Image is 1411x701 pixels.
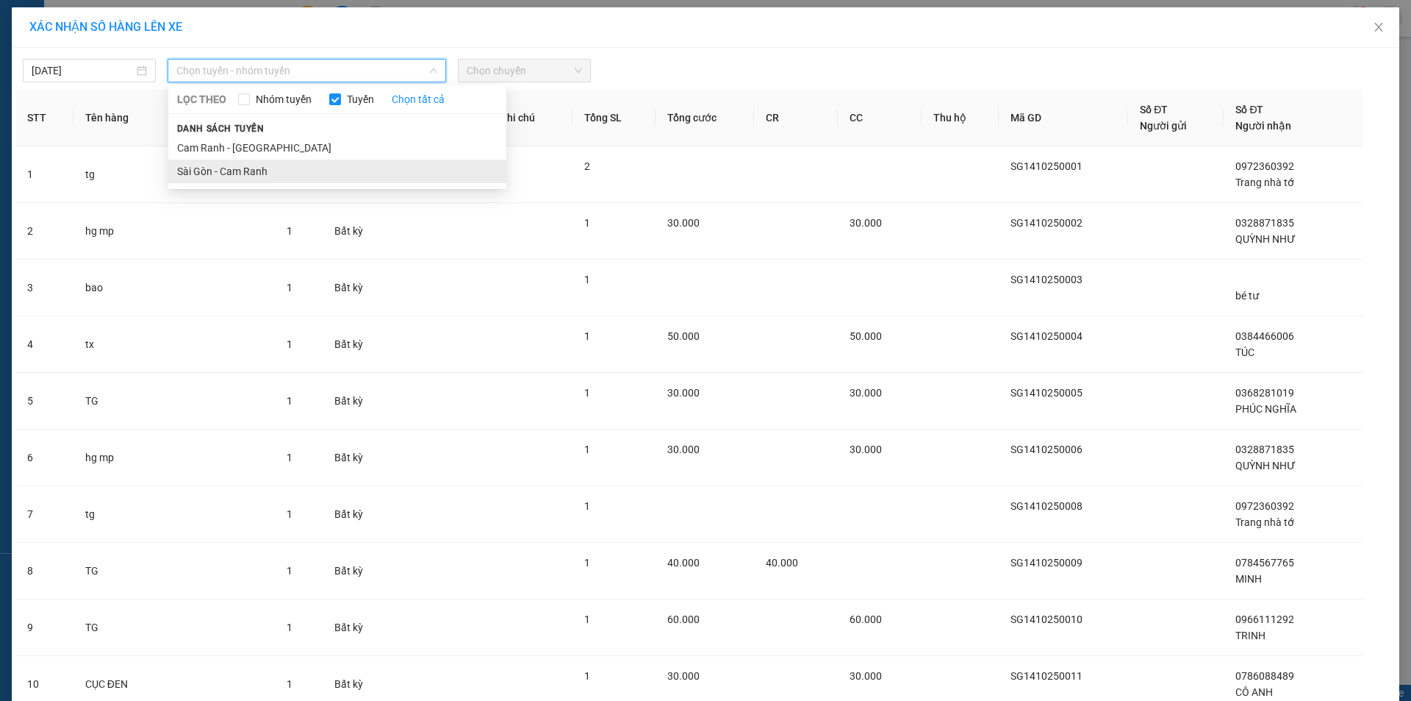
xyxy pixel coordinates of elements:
[1358,7,1399,49] button: Close
[584,557,590,569] span: 1
[73,203,275,260] td: hg mp
[1235,670,1294,682] span: 0786088489
[1235,233,1296,245] span: QUỲNH NHƯ
[584,274,590,285] span: 1
[341,91,380,107] span: Tuyến
[754,90,838,146] th: CR
[1235,120,1291,132] span: Người nhận
[73,486,275,543] td: tg
[287,565,292,577] span: 1
[287,622,292,633] span: 1
[584,330,590,342] span: 1
[1235,557,1294,569] span: 0784567765
[584,444,590,455] span: 1
[1010,557,1083,569] span: SG1410250009
[168,160,506,183] li: Sài Gòn - Cam Ranh
[323,599,393,656] td: Bất kỳ
[15,316,73,373] td: 4
[287,282,292,293] span: 1
[73,599,275,656] td: TG
[287,395,292,407] span: 1
[1235,516,1294,528] span: Trang nhà tớ
[667,670,700,682] span: 30.000
[584,217,590,229] span: 1
[323,260,393,316] td: Bất kỳ
[1235,403,1296,415] span: PHÚC NGHĨA
[250,91,317,107] span: Nhóm tuyến
[1235,500,1294,512] span: 0972360392
[667,444,700,455] span: 30.000
[1235,160,1294,172] span: 0972360392
[467,60,582,82] span: Chọn chuyến
[1140,104,1168,115] span: Số ĐT
[1235,104,1263,115] span: Số ĐT
[584,500,590,512] span: 1
[667,217,700,229] span: 30.000
[15,599,73,656] td: 9
[850,330,882,342] span: 50.000
[287,508,292,520] span: 1
[1235,346,1254,358] span: TÚC
[73,430,275,486] td: hg mp
[323,486,393,543] td: Bất kỳ
[850,444,882,455] span: 30.000
[15,543,73,599] td: 8
[1235,330,1294,342] span: 0384466006
[1235,387,1294,399] span: 0368281019
[1235,630,1265,641] span: TRINH
[168,136,506,160] li: Cam Ranh - [GEOGRAPHIC_DATA]
[1235,444,1294,455] span: 0328871835
[584,387,590,399] span: 1
[1235,613,1294,625] span: 0966111292
[850,613,882,625] span: 60.000
[1010,330,1083,342] span: SG1410250004
[766,557,798,569] span: 40.000
[323,203,393,260] td: Bất kỳ
[73,543,275,599] td: TG
[1010,613,1083,625] span: SG1410250010
[922,90,998,146] th: Thu hộ
[15,203,73,260] td: 2
[667,613,700,625] span: 60.000
[429,66,438,75] span: down
[287,225,292,237] span: 1
[73,146,275,203] td: tg
[1235,573,1262,585] span: MINH
[838,90,922,146] th: CC
[1010,500,1083,512] span: SG1410250008
[168,122,273,135] span: Danh sách tuyến
[850,670,882,682] span: 30.000
[1235,177,1294,188] span: Trang nhà tớ
[1235,290,1259,302] span: bé tư
[1140,120,1187,132] span: Người gửi
[1010,160,1083,172] span: SG1410250001
[15,486,73,543] td: 7
[667,387,700,399] span: 30.000
[1010,217,1083,229] span: SG1410250002
[287,678,292,690] span: 1
[667,557,700,569] span: 40.000
[999,90,1128,146] th: Mã GD
[1235,460,1296,472] span: QUỲNH NHƯ
[287,452,292,463] span: 1
[15,373,73,430] td: 5
[584,670,590,682] span: 1
[15,146,73,203] td: 1
[32,63,134,79] input: 14/10/2025
[73,316,275,373] td: tx
[392,91,445,107] a: Chọn tất cả
[73,260,275,316] td: bao
[323,543,393,599] td: Bất kỳ
[656,90,754,146] th: Tổng cước
[73,90,275,146] th: Tên hàng
[1373,21,1385,33] span: close
[287,338,292,350] span: 1
[15,90,73,146] th: STT
[73,373,275,430] td: TG
[1235,217,1294,229] span: 0328871835
[1010,670,1083,682] span: SG1410250011
[1235,686,1273,698] span: CÔ ANH
[584,160,590,172] span: 2
[323,373,393,430] td: Bất kỳ
[15,260,73,316] td: 3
